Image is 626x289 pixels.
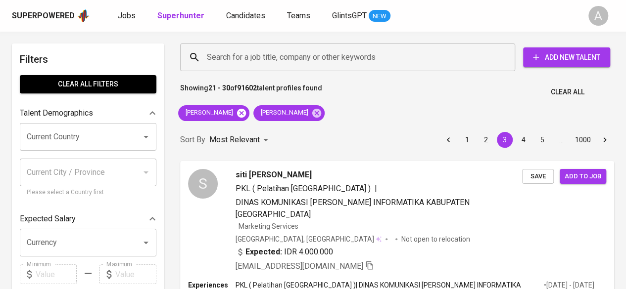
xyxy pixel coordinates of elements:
span: PKL ( Pelatihan [GEOGRAPHIC_DATA] ) [236,184,371,193]
span: [EMAIL_ADDRESS][DOMAIN_NAME] [236,261,363,271]
div: Expected Salary [20,209,156,229]
div: S [188,169,218,199]
a: Superpoweredapp logo [12,8,90,23]
span: Jobs [118,11,136,20]
div: … [553,135,569,145]
a: Superhunter [157,10,206,22]
span: Add to job [565,171,601,182]
span: Teams [287,11,310,20]
b: Expected: [245,246,282,258]
button: Go to previous page [440,132,456,148]
button: Go to page 4 [516,132,531,148]
a: GlintsGPT NEW [332,10,390,22]
b: Superhunter [157,11,204,20]
div: IDR 4.000.000 [236,246,333,258]
b: 91602 [237,84,257,92]
a: Jobs [118,10,138,22]
span: [PERSON_NAME] [253,108,314,118]
span: Save [527,171,549,182]
a: Candidates [226,10,267,22]
div: Most Relevant [209,131,272,149]
input: Value [36,264,77,284]
p: Most Relevant [209,134,260,146]
img: app logo [77,8,90,23]
button: Add New Talent [523,47,610,67]
button: Clear All [547,83,588,101]
span: DINAS KOMUNIKASI [PERSON_NAME] INFORMATIKA KABUPATEN [GEOGRAPHIC_DATA] [236,198,470,219]
button: Clear All filters [20,75,156,93]
p: Showing of talent profiles found [180,83,322,101]
span: siti [PERSON_NAME] [236,169,312,181]
input: Value [115,264,156,284]
nav: pagination navigation [439,132,614,148]
span: Add New Talent [531,51,602,64]
button: Go to page 1 [459,132,475,148]
span: Clear All [551,86,584,98]
span: NEW [369,11,390,21]
div: A [588,6,608,26]
button: Open [139,236,153,249]
button: page 3 [497,132,513,148]
p: Please select a Country first [27,188,149,198]
button: Save [522,169,554,184]
p: Sort By [180,134,205,146]
div: [GEOGRAPHIC_DATA], [GEOGRAPHIC_DATA] [236,234,382,244]
span: Clear All filters [28,78,148,90]
b: 21 - 30 [208,84,230,92]
div: [PERSON_NAME] [253,105,325,121]
div: Talent Demographics [20,103,156,123]
a: Teams [287,10,312,22]
button: Go to page 5 [534,132,550,148]
p: Talent Demographics [20,107,93,119]
button: Go to next page [597,132,613,148]
span: Candidates [226,11,265,20]
div: Superpowered [12,10,75,22]
span: | [375,183,377,195]
button: Go to page 2 [478,132,494,148]
p: Expected Salary [20,213,76,225]
h6: Filters [20,51,156,67]
button: Add to job [560,169,606,184]
span: GlintsGPT [332,11,367,20]
button: Go to page 1000 [572,132,594,148]
span: Marketing Services [239,222,298,230]
span: [PERSON_NAME] [178,108,239,118]
div: [PERSON_NAME] [178,105,249,121]
p: Not open to relocation [401,234,470,244]
button: Open [139,130,153,144]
